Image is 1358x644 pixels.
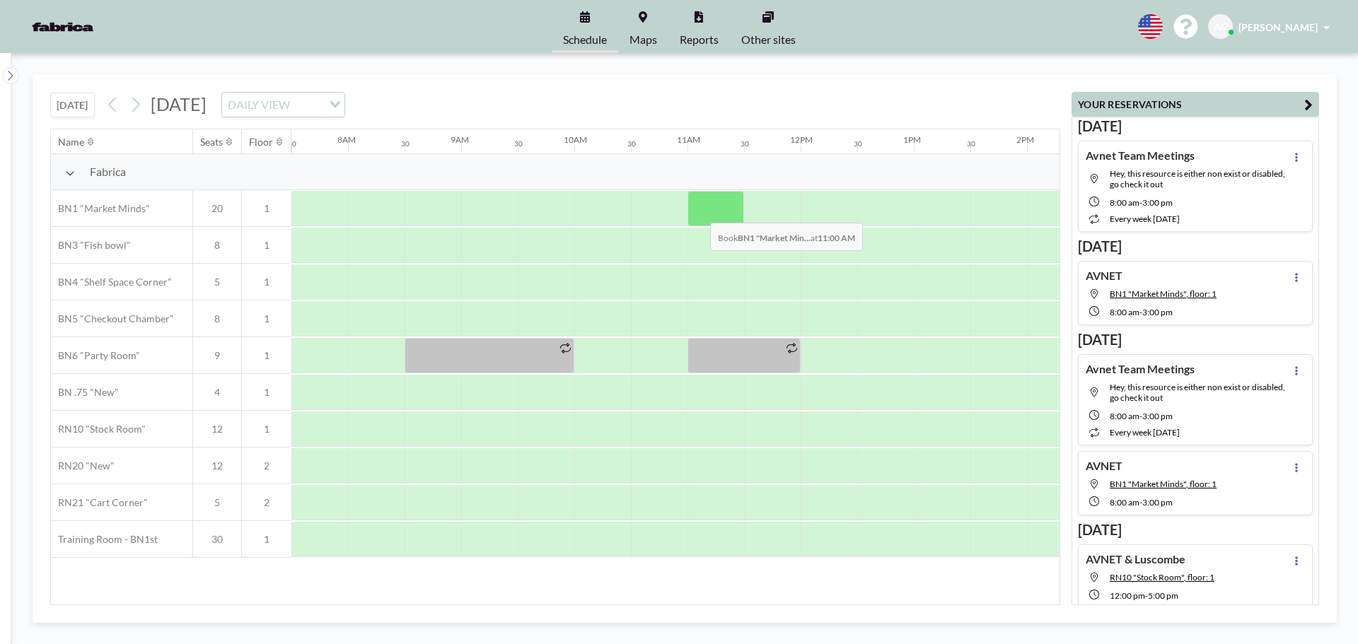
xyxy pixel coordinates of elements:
[337,134,356,145] div: 8AM
[1110,288,1217,299] span: BN1 "Market Minds", floor: 1
[1078,331,1313,349] h3: [DATE]
[222,93,344,117] div: Search for option
[288,139,296,148] div: 30
[1078,238,1313,255] h3: [DATE]
[294,95,321,114] input: Search for option
[680,34,719,45] span: Reports
[50,93,95,117] button: [DATE]
[1214,21,1228,33] span: AG
[51,386,119,399] span: BN .75 "New"
[51,276,172,288] span: BN4 "Shelf Space Corner"
[1139,497,1142,508] span: -
[564,134,587,145] div: 10AM
[1110,497,1139,508] span: 8:00 AM
[1110,213,1180,224] span: every week [DATE]
[1078,117,1313,135] h3: [DATE]
[193,459,241,472] span: 12
[193,312,241,325] span: 8
[225,95,293,114] span: DAILY VIEW
[1016,134,1034,145] div: 2PM
[193,533,241,546] span: 30
[1142,197,1173,208] span: 3:00 PM
[151,93,207,115] span: [DATE]
[741,139,749,148] div: 30
[741,34,796,45] span: Other sites
[51,459,115,472] span: RN20 "New"
[1086,148,1195,163] h4: Avnet Team Meetings
[514,139,523,148] div: 30
[242,459,291,472] span: 2
[242,386,291,399] span: 1
[193,386,241,399] span: 4
[1072,92,1319,117] button: YOUR RESERVATIONS
[193,202,241,215] span: 20
[677,134,700,145] div: 11AM
[903,134,921,145] div: 1PM
[193,276,241,288] span: 5
[854,139,862,148] div: 30
[1110,197,1139,208] span: 8:00 AM
[1110,382,1285,403] span: Hey, this resource is either non exist or disabled, go check it out
[1110,307,1139,317] span: 8:00 AM
[967,139,975,148] div: 30
[1148,590,1178,601] span: 5:00 PM
[738,233,811,243] b: BN1 "Market Min...
[1086,459,1122,473] h4: AVNET
[193,423,241,435] span: 12
[51,423,146,435] span: RN10 "Stock Room"
[1139,197,1142,208] span: -
[23,13,103,41] img: organization-logo
[193,349,241,362] span: 9
[51,349,140,362] span: BN6 "Party Room"
[401,139,410,148] div: 30
[1142,497,1173,508] span: 3:00 PM
[1139,307,1142,317] span: -
[1110,411,1139,421] span: 8:00 AM
[1110,590,1145,601] span: 12:00 PM
[242,276,291,288] span: 1
[242,533,291,546] span: 1
[627,139,636,148] div: 30
[710,223,863,251] span: Book at
[1145,590,1148,601] span: -
[629,34,657,45] span: Maps
[1142,411,1173,421] span: 3:00 PM
[563,34,607,45] span: Schedule
[818,233,855,243] b: 11:00 AM
[51,496,148,509] span: RN21 "Cart Corner"
[1086,362,1195,376] h4: Avnet Team Meetings
[1238,21,1318,33] span: [PERSON_NAME]
[1110,479,1217,489] span: BN1 "Market Minds", floor: 1
[1142,307,1173,317] span: 3:00 PM
[1086,552,1185,566] h4: AVNET & Luscombe
[51,202,150,215] span: BN1 "Market Minds"
[193,239,241,252] span: 8
[790,134,813,145] div: 12PM
[193,496,241,509] span: 5
[200,136,223,148] div: Seats
[242,312,291,325] span: 1
[1086,269,1122,283] h4: AVNET
[1078,521,1313,539] h3: [DATE]
[242,239,291,252] span: 1
[51,239,131,252] span: BN3 "Fish bowl"
[1110,572,1214,582] span: RN10 "Stock Room", floor: 1
[1110,427,1180,438] span: every week [DATE]
[242,202,291,215] span: 1
[90,165,126,179] span: Fabrica
[242,496,291,509] span: 2
[58,136,84,148] div: Name
[1110,168,1285,189] span: Hey, this resource is either non exist or disabled, go check it out
[242,349,291,362] span: 1
[451,134,469,145] div: 9AM
[51,533,158,546] span: Training Room - BN1st
[1139,411,1142,421] span: -
[242,423,291,435] span: 1
[51,312,174,325] span: BN5 "Checkout Chamber"
[249,136,273,148] div: Floor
